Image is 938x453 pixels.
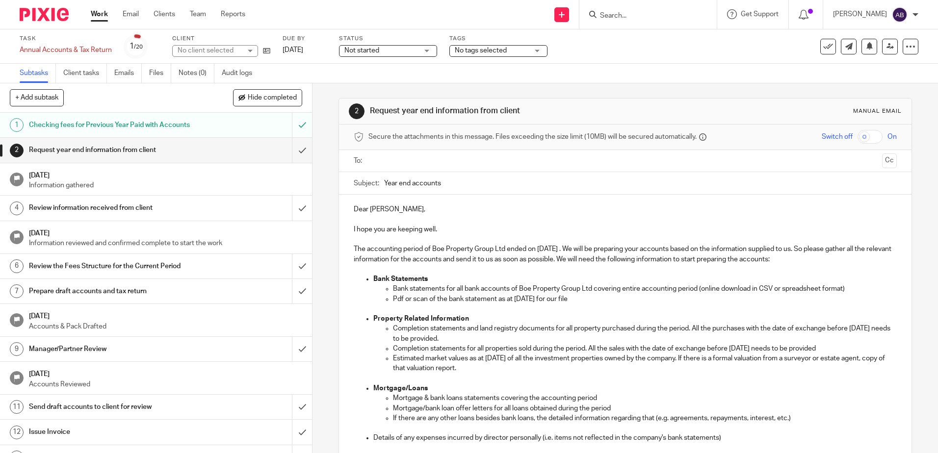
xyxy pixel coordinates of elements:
[861,39,877,54] button: Snooze task
[368,132,697,142] span: Secure the attachments in this message. Files exceeding the size limit (10MB) will be secured aut...
[29,322,303,331] p: Accounts & Pack Drafted
[149,64,171,83] a: Files
[292,138,312,162] div: Mark as done
[344,47,379,54] span: Not started
[20,8,69,21] img: Pixie
[29,342,198,356] h1: Manager/Partner Review
[123,9,139,19] a: Email
[292,395,312,419] div: Mark as done
[393,324,896,344] p: Completion statements and land registry documents for all property purchased during the period. A...
[222,64,260,83] a: Audit logs
[10,400,24,414] div: 11
[822,132,853,142] span: Switch off
[29,259,198,274] h1: Review the Fees Structure for the Current Period
[179,64,214,83] a: Notes (0)
[63,64,107,83] a: Client tasks
[841,39,857,54] a: Send new email to Boe Property Group Ltd
[393,353,896,374] p: Estimated market values as at [DATE] of all the investment properties owned by the company. If th...
[882,153,897,168] button: Cc
[134,44,143,50] small: /20
[393,393,896,403] p: Mortgage & bank loans statements covering the accounting period
[292,279,312,303] div: Mark as done
[283,47,303,53] span: [DATE]
[29,309,303,321] h1: [DATE]
[10,259,24,273] div: 6
[29,143,198,157] h1: Request year end information from client
[233,89,302,106] button: Hide completed
[455,47,507,54] span: No tags selected
[283,35,327,43] label: Due by
[29,180,303,190] p: Information gathered
[354,156,365,166] label: To:
[292,420,312,444] div: Mark as done
[172,35,270,43] label: Client
[130,41,143,52] div: 1
[29,238,303,248] p: Information reviewed and confirmed complete to start the work
[349,103,365,119] div: 2
[20,35,112,43] label: Task
[339,35,437,43] label: Status
[190,9,206,19] a: Team
[20,45,112,55] div: Annual Accounts & Tax Return
[370,106,646,116] h1: Request year end information from client
[10,342,24,356] div: 9
[114,64,142,83] a: Emails
[10,284,24,298] div: 7
[393,294,896,304] p: Pdf or scan of the bank statement as at [DATE] for our file
[29,168,303,180] h1: [DATE]
[29,367,303,379] h1: [DATE]
[373,315,469,322] strong: Property Related Information
[393,403,896,413] p: Mortgage/bank loan offer letters for all loans obtained during the period
[449,35,547,43] label: Tags
[354,225,896,234] p: I hope you are keeping well.
[10,144,24,157] div: 2
[373,385,428,392] strong: Mortgage/Loans
[10,201,24,215] div: 4
[853,107,902,115] div: Manual email
[29,425,198,439] h1: Issue Invoice
[393,344,896,353] p: Completion statements for all properties sold during the period. All the sales with the date of e...
[887,132,897,142] span: On
[699,133,706,141] i: Files are stored in Pixie and a secure link is sent to the message recipient.
[354,178,379,188] label: Subject:
[221,9,245,19] a: Reports
[29,379,303,389] p: Accounts Reviewed
[178,46,241,55] div: No client selected
[292,254,312,278] div: Mark as done
[154,9,175,19] a: Clients
[354,244,896,264] p: The accounting period of Boe Property Group Ltd ended on [DATE] . We will be preparing your accou...
[833,9,887,19] p: [PERSON_NAME]
[20,64,56,83] a: Subtasks
[882,39,898,54] a: Reassign task
[892,7,908,23] img: svg%3E
[29,284,198,299] h1: Prepare draft accounts and tax return
[248,94,297,102] span: Hide completed
[292,113,312,137] div: Mark as to do
[292,337,312,361] div: Mark as done
[741,11,779,18] span: Get Support
[29,118,198,132] h1: Checking fees for Previous Year Paid with Accounts
[29,201,198,215] h1: Review information received from client
[91,9,108,19] a: Work
[599,12,687,21] input: Search
[263,47,270,54] i: Open client page
[10,426,24,439] div: 12
[10,89,64,106] button: + Add subtask
[29,226,303,238] h1: [DATE]
[10,118,24,132] div: 1
[20,45,112,55] div: Annual Accounts &amp; Tax Return
[373,276,428,282] strong: Bank Statements
[354,204,896,214] p: Dear [PERSON_NAME],
[393,413,896,423] p: If there are any other loans besides bank loans, the detailed information regarding that (e.g. ag...
[393,284,896,294] p: Bank statements for all bank accounts of Boe Property Group Ltd covering entire accounting period...
[292,196,312,220] div: Mark as done
[29,400,198,414] h1: Send draft accounts to client for review
[373,433,896,443] p: Details of any expenses incurred by director personally (i.e. items not reflected in the company'...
